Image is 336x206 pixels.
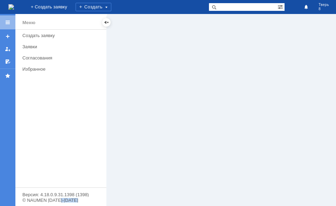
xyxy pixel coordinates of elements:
a: Создать заявку [20,30,105,41]
a: Согласования [20,52,105,63]
span: 8 [318,7,329,11]
a: Заявки [20,41,105,52]
div: Создать [76,3,111,11]
a: Создать заявку [2,31,13,42]
a: Перейти на домашнюю страницу [8,4,14,10]
a: Мои согласования [2,56,13,67]
span: Расширенный поиск [278,3,285,10]
span: Тверь [318,3,329,7]
div: Версия: 4.18.0.9.31.1398 (1398) [22,192,99,197]
div: Скрыть меню [102,18,111,27]
div: Избранное [22,66,94,72]
div: Согласования [22,55,102,61]
img: logo [8,4,14,10]
div: Меню [22,19,35,27]
div: © NAUMEN [DATE]-[DATE] [22,198,99,203]
div: Создать заявку [22,33,102,38]
a: Мои заявки [2,43,13,55]
div: Заявки [22,44,102,49]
